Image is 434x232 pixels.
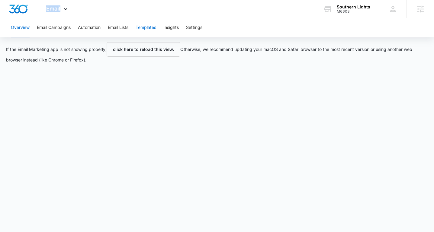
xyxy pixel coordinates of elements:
div: account name [337,5,370,9]
p: If the Email Marketing app is not showing properly, Otherwise, we recommend updating your macOS a... [6,42,428,63]
button: Insights [163,18,179,37]
button: click here to reload this view. [107,42,180,57]
span: Email [46,5,60,12]
button: Automation [78,18,101,37]
button: Settings [186,18,202,37]
button: Email Campaigns [37,18,71,37]
button: Templates [136,18,156,37]
button: Email Lists [108,18,128,37]
div: account id [337,9,370,14]
button: Overview [11,18,30,37]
